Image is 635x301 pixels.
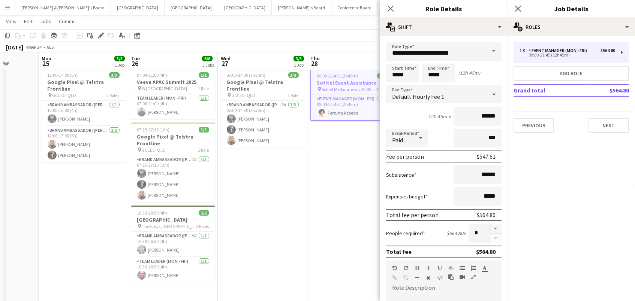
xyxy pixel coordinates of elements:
[42,55,51,62] span: Mon
[386,230,425,237] label: People required
[199,210,209,216] span: 2/2
[221,55,231,62] span: Wed
[310,55,320,62] span: Thu
[529,48,590,53] div: Event Manager (Mon - Fri)
[142,147,166,153] span: GCCEC- QLD
[520,48,529,53] div: 1 x
[311,79,394,86] h3: Sofitel Event Assistance
[458,70,480,76] div: (12h 45m)
[221,79,305,92] h3: Google Pixel @ Telstra Frontline
[131,257,215,283] app-card-role: Team Leader (Mon - Fri)1/116:30-20:30 (4h)[PERSON_NAME]
[482,265,487,271] button: Text Color
[198,86,209,91] span: 1 Role
[42,101,126,126] app-card-role: Brand Ambassador ([PERSON_NAME])1/112:00-16:00 (4h)[PERSON_NAME]
[198,147,209,153] span: 1 Role
[221,68,305,148] app-job-card: 07:00-14:30 (7h30m)3/3Google Pixel @ Telstra Frontline GCCEC- QLD1 RoleBrand Ambassador ([PERSON_...
[202,62,214,68] div: 3 Jobs
[377,73,388,79] span: 1/1
[386,248,412,255] div: Total fee
[42,126,126,162] app-card-role: Brand Ambassador ([PERSON_NAME])2/212:00-17:00 (5h)[PERSON_NAME][PERSON_NAME]
[437,265,442,271] button: Underline
[52,92,76,98] span: GCCEC- QLD
[218,0,272,15] button: [GEOGRAPHIC_DATA]
[46,44,56,50] div: AEST
[471,265,476,271] button: Ordered List
[165,0,218,15] button: [GEOGRAPHIC_DATA]
[131,122,215,203] app-job-card: 07:15-17:15 (10h)3/3Google Pixel @ Telstra Frontline GCCEC- QLD1 RoleBrand Ambassador ([PERSON_NA...
[589,118,629,133] button: Next
[601,48,615,53] div: $564.80
[42,79,126,92] h3: Google Pixel @ Telstra Frontline
[131,232,215,257] app-card-role: Brand Ambassador ([PERSON_NAME])9A1/116:30-20:30 (4h)[PERSON_NAME]
[227,72,266,78] span: 07:00-14:30 (7h30m)
[111,0,165,15] button: [GEOGRAPHIC_DATA]
[380,18,508,36] div: Shift
[131,155,215,203] app-card-role: Brand Ambassador ([PERSON_NAME])1A3/307:15-17:15 (10h)[PERSON_NAME][PERSON_NAME][PERSON_NAME]
[37,16,54,26] a: Jobs
[109,72,120,78] span: 3/3
[288,72,299,78] span: 3/3
[114,56,125,61] span: 3/3
[448,265,454,271] button: Strikethrough
[131,94,215,119] app-card-role: Team Leader (Mon - Fri)1/107:00-11:00 (4h)[PERSON_NAME]
[476,248,496,255] div: $564.80
[508,18,635,36] div: Roles
[130,59,140,68] span: 26
[310,68,394,121] app-job-card: 09:00-21:45 (12h45m)1/1Sofitel Event Assistance Sofitel Melbourne on [PERSON_NAME]1 RoleEvent Man...
[220,59,231,68] span: 27
[137,127,170,133] span: 07:15-17:15 (10h)
[446,230,466,237] div: $564.80 x
[386,153,424,160] div: Fee per person
[508,4,635,13] h3: Job Details
[272,0,331,15] button: [PERSON_NAME]'s Board
[232,92,256,98] span: GCCEC- QLD
[131,216,215,223] h3: [GEOGRAPHIC_DATA]
[426,265,431,271] button: Italic
[514,118,554,133] button: Previous
[317,73,358,79] span: 09:00-21:45 (12h45m)
[6,18,16,25] span: View
[196,224,209,229] span: 2 Roles
[131,133,215,147] h3: Google Pixel @ Telstra Frontline
[380,4,508,13] h3: Role Details
[585,84,629,96] td: $564.80
[3,16,19,26] a: View
[24,18,33,25] span: Edit
[56,16,79,26] a: Comms
[6,43,23,51] div: [DATE]
[386,193,428,200] label: Expenses budget
[40,18,51,25] span: Jobs
[42,68,126,162] div: 12:00-17:00 (5h)3/3Google Pixel @ Telstra Frontline GCCEC- QLD2 RolesBrand Ambassador ([PERSON_NA...
[490,224,502,234] button: Increase
[202,56,213,61] span: 6/6
[137,210,168,216] span: 16:30-20:30 (4h)
[426,275,431,281] button: Clear Formatting
[392,93,444,100] span: Default Hourly Fee 1
[448,274,454,280] button: Paste as plain text
[40,59,51,68] span: 25
[142,224,196,229] span: The Calyx, [GEOGRAPHIC_DATA]
[107,92,120,98] span: 2 Roles
[142,86,187,91] span: W [GEOGRAPHIC_DATA]
[131,68,215,119] app-job-card: 07:00-11:00 (4h)1/1Veeva APAC Summit 2025 W [GEOGRAPHIC_DATA]1 RoleTeam Leader (Mon - Fri)1/107:0...
[59,18,76,25] span: Comms
[221,101,305,148] app-card-role: Brand Ambassador ([PERSON_NAME])3A3/307:00-14:30 (7h30m)[PERSON_NAME][PERSON_NAME][PERSON_NAME]
[403,265,409,271] button: Redo
[21,16,36,26] a: Edit
[437,275,442,281] button: HTML Code
[311,95,394,120] app-card-role: Event Manager (Mon - Fri)1/109:00-21:45 (12h45m)Fortuna Kebede
[25,44,43,50] span: Week 34
[514,66,629,81] button: Add role
[392,265,397,271] button: Undo
[199,72,209,78] span: 1/1
[309,59,320,68] span: 28
[471,274,476,280] button: Fullscreen
[15,0,111,15] button: [PERSON_NAME] & [PERSON_NAME]'s Board
[415,275,420,281] button: Horizontal Line
[131,206,215,283] app-job-card: 16:30-20:30 (4h)2/2[GEOGRAPHIC_DATA] The Calyx, [GEOGRAPHIC_DATA]2 RolesBrand Ambassador ([PERSON...
[131,79,215,85] h3: Veeva APAC Summit 2025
